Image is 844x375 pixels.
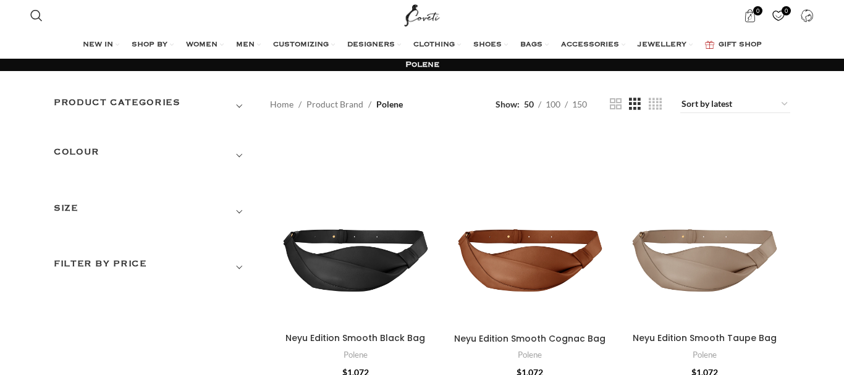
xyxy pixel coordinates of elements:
[83,33,119,57] a: NEW IN
[638,40,686,50] span: JEWELLERY
[413,33,461,57] a: CLOTHING
[347,40,395,50] span: DESIGNERS
[473,33,508,57] a: SHOES
[344,349,368,361] a: Polene
[54,145,251,166] h3: COLOUR
[273,40,329,50] span: CUSTOMIZING
[285,332,425,344] a: Neyu Edition Smooth Black Bag
[738,3,763,28] a: 0
[54,96,251,117] h3: Product categories
[619,132,790,327] a: Neyu Edition Smooth Taupe Bag
[83,40,113,50] span: NEW IN
[454,332,606,345] a: Neyu Edition Smooth Cognac Bag
[633,332,777,344] a: Neyu Edition Smooth Taupe Bag
[766,3,791,28] a: 0
[270,132,441,327] a: Neyu Edition Smooth Black Bag
[273,33,335,57] a: CUSTOMIZING
[186,40,217,50] span: WOMEN
[782,6,791,15] span: 0
[445,132,616,327] a: Neyu Edition Smooth Cognac Bag
[753,6,762,15] span: 0
[24,3,49,28] a: Search
[473,40,502,50] span: SHOES
[561,33,625,57] a: ACCESSORIES
[705,33,762,57] a: GIFT SHOP
[520,40,542,50] span: BAGS
[132,33,174,57] a: SHOP BY
[54,257,251,278] h3: Filter by price
[561,40,619,50] span: ACCESSORIES
[132,40,167,50] span: SHOP BY
[719,40,762,50] span: GIFT SHOP
[236,40,255,50] span: MEN
[347,33,401,57] a: DESIGNERS
[413,40,455,50] span: CLOTHING
[236,33,261,57] a: MEN
[54,201,251,222] h3: SIZE
[705,41,714,49] img: GiftBag
[693,349,717,361] a: Polene
[186,33,224,57] a: WOMEN
[24,33,820,57] div: Main navigation
[402,9,443,20] a: Site logo
[638,33,693,57] a: JEWELLERY
[520,33,549,57] a: BAGS
[518,349,542,361] a: Polene
[766,3,791,28] div: My Wishlist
